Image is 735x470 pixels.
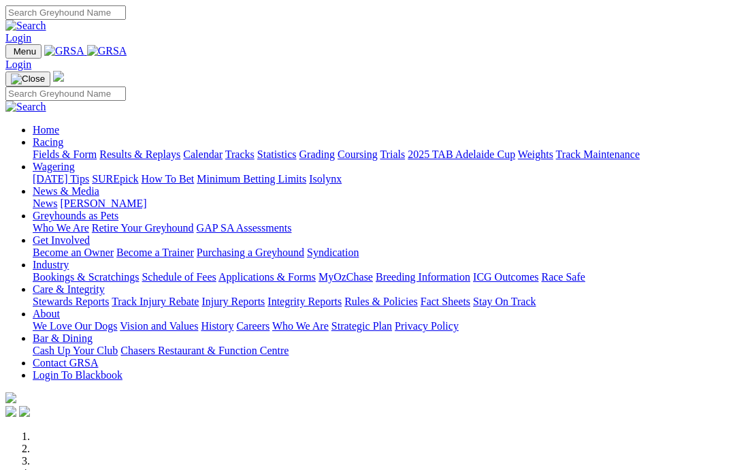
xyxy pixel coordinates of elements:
[33,369,122,381] a: Login To Blackbook
[267,296,342,307] a: Integrity Reports
[33,234,90,246] a: Get Involved
[5,87,126,101] input: Search
[33,198,730,210] div: News & Media
[33,148,730,161] div: Racing
[33,283,105,295] a: Care & Integrity
[87,45,127,57] img: GRSA
[5,59,31,70] a: Login
[33,308,60,319] a: About
[11,74,45,84] img: Close
[218,271,316,283] a: Applications & Forms
[92,173,138,185] a: SUREpick
[201,296,265,307] a: Injury Reports
[33,136,63,148] a: Racing
[33,247,730,259] div: Get Involved
[33,332,93,344] a: Bar & Dining
[5,44,42,59] button: Toggle navigation
[99,148,180,160] a: Results & Replays
[5,406,16,417] img: facebook.svg
[556,148,640,160] a: Track Maintenance
[197,173,306,185] a: Minimum Betting Limits
[33,271,730,283] div: Industry
[5,20,46,32] img: Search
[14,46,36,57] span: Menu
[53,71,64,82] img: logo-grsa-white.png
[5,5,126,20] input: Search
[33,124,59,136] a: Home
[142,173,195,185] a: How To Bet
[142,271,216,283] a: Schedule of Fees
[380,148,405,160] a: Trials
[33,148,97,160] a: Fields & Form
[299,148,335,160] a: Grading
[44,45,84,57] img: GRSA
[236,320,269,332] a: Careers
[473,296,536,307] a: Stay On Track
[120,320,198,332] a: Vision and Values
[33,345,730,357] div: Bar & Dining
[33,296,109,307] a: Stewards Reports
[197,222,292,234] a: GAP SA Assessments
[395,320,459,332] a: Privacy Policy
[183,148,223,160] a: Calendar
[344,296,418,307] a: Rules & Policies
[473,271,538,283] a: ICG Outcomes
[33,320,117,332] a: We Love Our Dogs
[120,345,289,356] a: Chasers Restaurant & Function Centre
[60,198,146,209] a: [PERSON_NAME]
[33,222,730,234] div: Greyhounds as Pets
[112,296,199,307] a: Track Injury Rebate
[33,345,118,356] a: Cash Up Your Club
[5,392,16,403] img: logo-grsa-white.png
[5,101,46,113] img: Search
[541,271,585,283] a: Race Safe
[33,173,89,185] a: [DATE] Tips
[5,72,50,87] button: Toggle navigation
[33,173,730,185] div: Wagering
[33,185,99,197] a: News & Media
[5,32,31,44] a: Login
[307,247,359,258] a: Syndication
[201,320,233,332] a: History
[33,161,75,172] a: Wagering
[33,259,69,270] a: Industry
[331,320,392,332] a: Strategic Plan
[272,320,329,332] a: Who We Are
[309,173,342,185] a: Isolynx
[116,247,194,258] a: Become a Trainer
[33,357,98,369] a: Contact GRSA
[33,247,114,258] a: Become an Owner
[518,148,553,160] a: Weights
[33,296,730,308] div: Care & Integrity
[92,222,194,234] a: Retire Your Greyhound
[408,148,515,160] a: 2025 TAB Adelaide Cup
[33,271,139,283] a: Bookings & Scratchings
[421,296,470,307] a: Fact Sheets
[33,320,730,332] div: About
[33,222,89,234] a: Who We Are
[197,247,304,258] a: Purchasing a Greyhound
[376,271,470,283] a: Breeding Information
[338,148,378,160] a: Coursing
[33,198,57,209] a: News
[19,406,30,417] img: twitter.svg
[257,148,297,160] a: Statistics
[318,271,373,283] a: MyOzChase
[225,148,255,160] a: Tracks
[33,210,118,221] a: Greyhounds as Pets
